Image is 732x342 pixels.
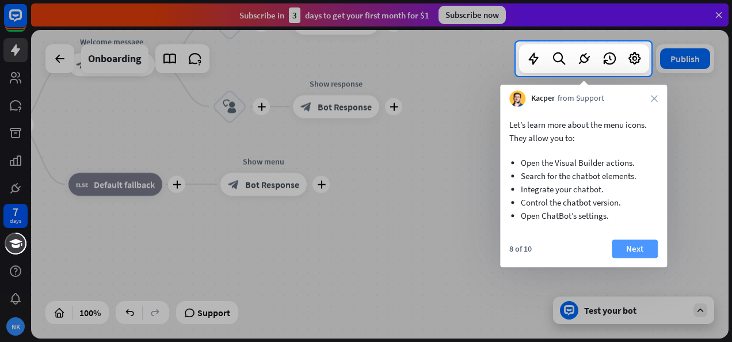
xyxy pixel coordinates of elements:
[558,93,604,105] span: from Support
[521,196,646,209] li: Control the chatbot version.
[9,5,44,39] button: Open LiveChat chat widget
[509,244,532,254] div: 8 of 10
[521,169,646,183] li: Search for the chatbot elements.
[521,156,646,169] li: Open the Visual Builder actions.
[651,95,658,102] i: close
[509,118,658,145] p: Let’s learn more about the menu icons. They allow you to:
[612,240,658,258] button: Next
[531,93,555,105] span: Kacper
[521,209,646,222] li: Open ChatBot’s settings.
[521,183,646,196] li: Integrate your chatbot.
